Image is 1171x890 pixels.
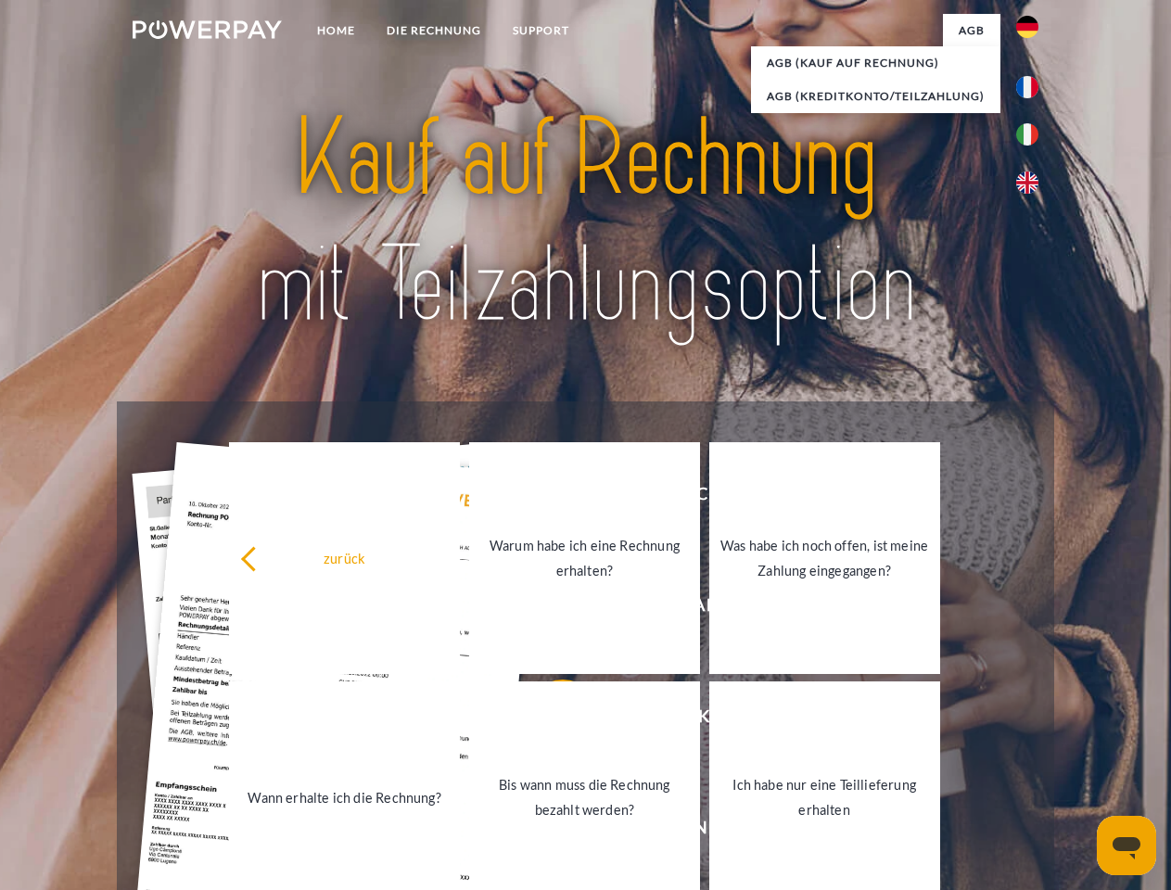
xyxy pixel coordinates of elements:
div: Bis wann muss die Rechnung bezahlt werden? [480,772,689,822]
img: it [1016,123,1038,146]
a: agb [943,14,1000,47]
img: title-powerpay_de.svg [177,89,994,355]
img: fr [1016,76,1038,98]
a: AGB (Kauf auf Rechnung) [751,46,1000,80]
div: Wann erhalte ich die Rechnung? [240,784,449,809]
a: SUPPORT [497,14,585,47]
img: logo-powerpay-white.svg [133,20,282,39]
div: Ich habe nur eine Teillieferung erhalten [720,772,929,822]
a: AGB (Kreditkonto/Teilzahlung) [751,80,1000,113]
div: zurück [240,545,449,570]
img: de [1016,16,1038,38]
a: Was habe ich noch offen, ist meine Zahlung eingegangen? [709,442,940,674]
div: Warum habe ich eine Rechnung erhalten? [480,533,689,583]
iframe: Schaltfläche zum Öffnen des Messaging-Fensters [1097,816,1156,875]
a: DIE RECHNUNG [371,14,497,47]
a: Home [301,14,371,47]
div: Was habe ich noch offen, ist meine Zahlung eingegangen? [720,533,929,583]
img: en [1016,172,1038,194]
